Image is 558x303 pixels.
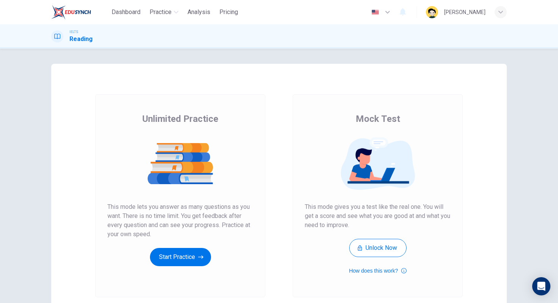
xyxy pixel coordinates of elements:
span: Pricing [219,8,238,17]
span: Mock Test [356,113,400,125]
span: This mode lets you answer as many questions as you want. There is no time limit. You get feedback... [107,202,253,239]
button: Pricing [216,5,241,19]
h1: Reading [69,35,93,44]
span: IELTS [69,29,78,35]
span: Unlimited Practice [142,113,218,125]
button: How does this work? [349,266,406,275]
button: Analysis [184,5,213,19]
button: Dashboard [109,5,143,19]
span: This mode gives you a test like the real one. You will get a score and see what you are good at a... [305,202,451,230]
img: EduSynch logo [51,5,91,20]
a: EduSynch logo [51,5,109,20]
button: Practice [147,5,181,19]
div: Open Intercom Messenger [532,277,550,295]
div: [PERSON_NAME] [444,8,485,17]
span: Analysis [188,8,210,17]
span: Dashboard [112,8,140,17]
button: Start Practice [150,248,211,266]
span: Practice [150,8,172,17]
img: en [370,9,380,15]
button: Unlock Now [349,239,407,257]
img: Profile picture [426,6,438,18]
